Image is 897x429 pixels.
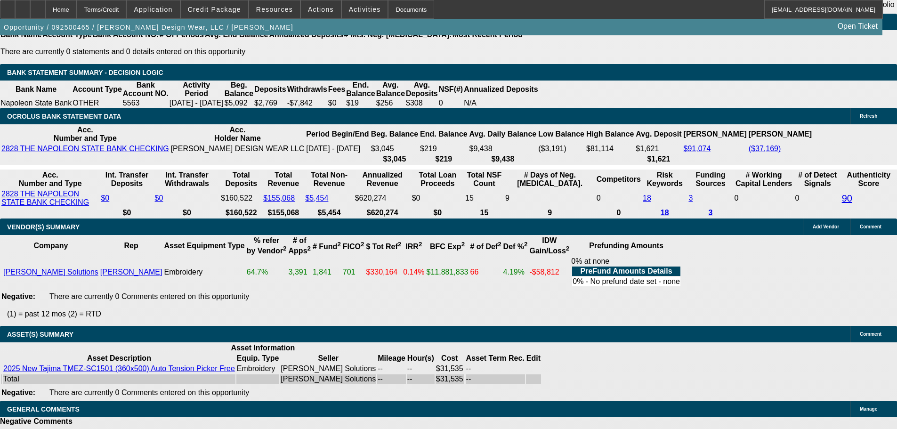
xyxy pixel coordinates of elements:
b: Rep [124,242,138,250]
a: 2828 THE NAPOLEON STATE BANK CHECKING [1,190,89,206]
b: # of Def [470,243,501,251]
th: Edit [526,354,541,363]
th: Equip. Type [236,354,279,363]
th: $3,045 [371,154,419,164]
td: 9 [505,189,595,207]
th: $219 [420,154,468,164]
th: Sum of the Total NSF Count and Total Overdraft Fee Count from Ocrolus [465,170,504,188]
th: $155,068 [263,208,304,218]
td: $9,438 [469,144,537,154]
th: High Balance [586,125,634,143]
b: BFC Exp [430,243,465,251]
td: OTHER [72,98,122,108]
span: Resources [256,6,293,13]
p: There are currently 0 statements and 0 details entered on this opportunity [0,48,523,56]
td: [DATE] - [DATE] [306,144,369,154]
th: Avg. Balance [376,81,405,98]
span: Manage [860,406,877,412]
span: Comment [860,332,881,337]
span: Refresh [860,113,877,119]
sup: 2 [498,241,501,248]
td: -- [377,364,406,373]
th: $0 [154,208,220,218]
th: Acc. Number and Type [1,170,99,188]
th: [PERSON_NAME] [748,125,812,143]
a: 90 [842,193,852,203]
td: 0 [596,189,641,207]
th: Total Revenue [263,170,304,188]
button: Actions [301,0,341,18]
td: 0% - No prefund date set - none [572,277,680,286]
th: End. Balance [420,125,468,143]
th: $9,438 [469,154,537,164]
th: Fees [328,81,346,98]
td: 5563 [122,98,169,108]
b: Mileage [378,354,405,362]
span: ASSET(S) SUMMARY [7,331,73,338]
td: $0 [412,189,464,207]
a: $155,068 [263,194,295,202]
b: Def % [503,243,528,251]
b: # of Apps [289,236,311,255]
th: $0 [412,208,464,218]
button: Resources [249,0,300,18]
td: $256 [376,98,405,108]
th: # Days of Neg. [MEDICAL_DATA]. [505,170,595,188]
th: Competitors [596,170,641,188]
th: 0 [596,208,641,218]
td: -- [466,374,525,384]
th: Risk Keywords [642,170,687,188]
td: [PERSON_NAME] DESIGN WEAR LLC [170,144,305,154]
div: $620,274 [355,194,410,202]
td: 0 [438,98,464,108]
a: 3 [688,194,693,202]
td: $0 [328,98,346,108]
td: $31,535 [436,364,464,373]
sup: 2 [461,241,465,248]
b: Asset Description [87,354,151,362]
b: $ Tot Ref [366,243,401,251]
td: $11,881,833 [426,257,469,288]
b: FICO [343,243,364,251]
span: Application [134,6,172,13]
span: GENERAL COMMENTS [7,405,80,413]
div: Total [3,375,235,383]
td: -- [377,374,406,384]
a: 18 [643,194,651,202]
span: There are currently 0 Comments entered on this opportunity [49,292,249,300]
td: 64.7% [246,257,287,288]
a: $91,074 [684,145,711,153]
td: $308 [405,98,438,108]
span: Actions [308,6,334,13]
td: $330,164 [365,257,402,288]
th: Beg. Balance [224,81,254,98]
span: VENDOR(S) SUMMARY [7,223,80,231]
th: Total Loan Proceeds [412,170,464,188]
td: 1,841 [312,257,341,288]
b: PreFund Amounts Details [581,267,672,275]
b: Asset Information [231,344,295,352]
sup: 2 [337,241,340,248]
b: IRR [405,243,422,251]
td: [PERSON_NAME] Solutions [280,374,376,384]
th: Asset Term Recommendation [466,354,525,363]
th: Withdrawls [287,81,328,98]
td: $1,621 [635,144,682,154]
th: # Working Capital Lenders [734,170,794,188]
th: $160,522 [220,208,262,218]
td: N/A [463,98,538,108]
a: 2828 THE NAPOLEON STATE BANK CHECKING [1,145,169,153]
th: # of Detect Signals [794,170,840,188]
span: Opportunity / 092500465 / [PERSON_NAME] Design Wear, LLC / [PERSON_NAME] [4,24,293,31]
span: Bank Statement Summary - Decision Logic [7,69,163,76]
th: Deposits [254,81,287,98]
b: Negative: [1,389,35,397]
a: 2025 New Tajima TMEZ-SC1501 (360x500) Auto Tension Picker Free [3,364,235,372]
th: 9 [505,208,595,218]
th: Period Begin/End [306,125,369,143]
button: Activities [342,0,388,18]
th: Int. Transfer Deposits [100,170,153,188]
td: [PERSON_NAME] Solutions [280,364,376,373]
sup: 2 [524,241,527,248]
b: Seller [318,354,339,362]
